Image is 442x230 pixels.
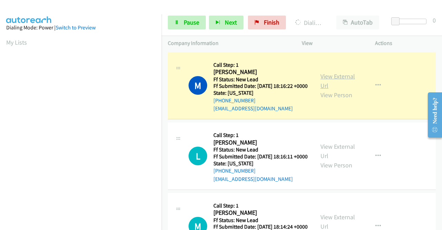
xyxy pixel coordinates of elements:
a: My Lists [6,38,27,46]
a: Finish [248,16,286,29]
a: View External Url [320,142,355,160]
div: Delay between calls (in seconds) [395,19,426,24]
h5: Ff Submitted Date: [DATE] 18:16:22 +0000 [213,83,308,90]
a: [EMAIL_ADDRESS][DOMAIN_NAME] [213,176,293,182]
p: Dialing [PERSON_NAME] [295,18,324,27]
a: View Person [320,161,352,169]
button: Next [209,16,243,29]
h5: Call Step: 1 [213,202,308,209]
div: The call is yet to be attempted [189,147,207,165]
h5: State: [US_STATE] [213,160,308,167]
a: View External Url [320,72,355,90]
h5: Ff Submitted Date: [DATE] 18:16:11 +0000 [213,153,308,160]
h1: L [189,147,207,165]
iframe: Resource Center [422,88,442,142]
a: Switch to Preview [56,24,96,31]
h5: Ff Status: New Lead [213,217,308,224]
h2: [PERSON_NAME] [213,68,306,76]
span: Finish [264,18,279,26]
p: Company Information [168,39,289,47]
h2: [PERSON_NAME] [213,139,306,147]
a: [PHONE_NUMBER] [213,167,256,174]
h5: Call Step: 1 [213,62,308,68]
h5: Ff Status: New Lead [213,76,308,83]
div: 0 [433,16,436,25]
h5: Call Step: 1 [213,132,308,139]
span: Pause [184,18,199,26]
p: Actions [375,39,436,47]
h5: Ff Status: New Lead [213,146,308,153]
a: View Person [320,91,352,99]
span: Next [225,18,237,26]
h1: M [189,76,207,95]
h5: State: [US_STATE] [213,90,308,96]
div: Dialing Mode: Power | [6,24,155,32]
p: View [302,39,363,47]
a: Pause [168,16,206,29]
a: [PHONE_NUMBER] [213,97,256,104]
h2: [PERSON_NAME] [213,209,306,217]
a: [EMAIL_ADDRESS][DOMAIN_NAME] [213,105,293,112]
button: AutoTab [336,16,379,29]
